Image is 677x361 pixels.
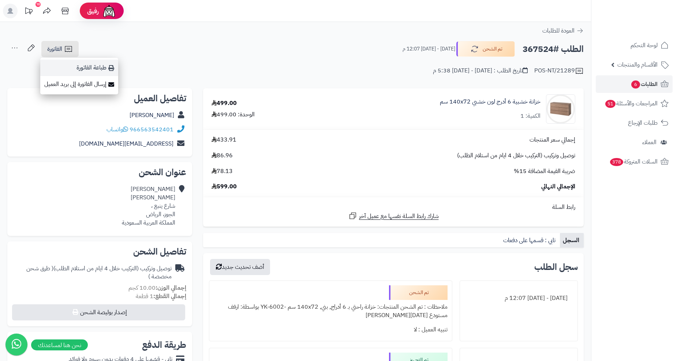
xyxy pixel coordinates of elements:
[541,183,575,191] span: الإجمالي النهائي
[596,134,673,151] a: العملاء
[13,168,186,177] h2: عنوان الشحن
[520,112,541,120] div: الكمية: 1
[153,292,186,301] strong: إجمالي القطع:
[457,151,575,160] span: توصيل وتركيب (التركيب خلال 4 ايام من استلام الطلب)
[596,114,673,132] a: طلبات الإرجاع
[596,75,673,93] a: الطلبات6
[212,167,233,176] span: 78.13
[130,125,173,134] a: 966563542401
[214,300,448,323] div: ملاحظات : تم الشحن المنتجات: خزانة راحتي بـ 6 أدراج, بني, ‎140x72 سم‏ -YK-6002 بواسطة: ارفف مستود...
[79,139,173,148] a: [EMAIL_ADDRESS][DOMAIN_NAME]
[628,118,658,128] span: طلبات الإرجاع
[605,100,616,108] span: 51
[631,79,658,89] span: الطلبات
[456,41,515,57] button: تم الشحن
[642,137,657,147] span: العملاء
[389,285,448,300] div: تم الشحن
[514,167,575,176] span: ضريبة القيمة المضافة 15%
[560,233,584,248] a: السجل
[530,136,575,144] span: إجمالي سعر المنتجات
[122,185,175,227] div: [PERSON_NAME] [PERSON_NAME] شارع ينبع ، الجوز، الرياض المملكة العربية السعودية
[214,323,448,337] div: تنبيه العميل : لا
[542,26,584,35] a: العودة للطلبات
[464,291,573,305] div: [DATE] - [DATE] 12:07 م
[609,157,658,167] span: السلات المتروكة
[605,98,658,109] span: المراجعات والأسئلة
[156,283,186,292] strong: إجمالي الوزن:
[500,233,560,248] a: تابي : قسمها على دفعات
[546,94,575,124] img: 1752058398-1(9)-90x90.jpg
[13,94,186,103] h2: تفاصيل العميل
[542,26,575,35] span: العودة للطلبات
[617,60,658,70] span: الأقسام والمنتجات
[206,203,581,211] div: رابط السلة
[433,67,528,75] div: تاريخ الطلب : [DATE] - [DATE] 5:38 م
[26,264,172,281] span: ( طرق شحن مخصصة )
[35,2,41,7] div: 10
[13,264,172,281] div: توصيل وتركيب (التركيب خلال 4 ايام من استلام الطلب)
[47,45,62,53] span: الفاتورة
[534,67,584,75] div: POS-NT/21289
[87,7,99,15] span: رفيق
[12,304,185,320] button: إصدار بوليصة الشحن
[348,211,439,221] a: شارك رابط السلة نفسها مع عميل آخر
[596,153,673,170] a: السلات المتروكة378
[102,4,116,18] img: ai-face.png
[610,158,623,166] span: 378
[128,283,186,292] small: 10.00 كجم
[40,76,118,93] a: إرسال الفاتورة إلى بريد العميل
[106,125,128,134] a: واتساب
[142,341,186,349] h2: طريقة الدفع
[403,45,455,53] small: [DATE] - [DATE] 12:07 م
[440,98,541,106] a: خزانة خشبية 6 أدرج لون خشبي 140x72 سم
[596,95,673,112] a: المراجعات والأسئلة51
[627,19,670,35] img: logo-2.png
[41,41,79,57] a: الفاتورة
[40,60,118,76] a: طباعة الفاتورة
[212,99,237,108] div: 499.00
[212,183,237,191] span: 599.00
[212,136,236,144] span: 433.91
[136,292,186,301] small: 1 قطعة
[631,40,658,50] span: لوحة التحكم
[534,263,578,271] h3: سجل الطلب
[130,111,174,120] a: [PERSON_NAME]
[210,259,270,275] button: أضف تحديث جديد
[631,80,640,89] span: 6
[212,151,233,160] span: 86.96
[212,110,255,119] div: الوحدة: 499.00
[596,37,673,54] a: لوحة التحكم
[19,4,38,20] a: تحديثات المنصة
[13,247,186,256] h2: تفاصيل الشحن
[523,42,584,57] h2: الطلب #367524
[359,212,439,221] span: شارك رابط السلة نفسها مع عميل آخر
